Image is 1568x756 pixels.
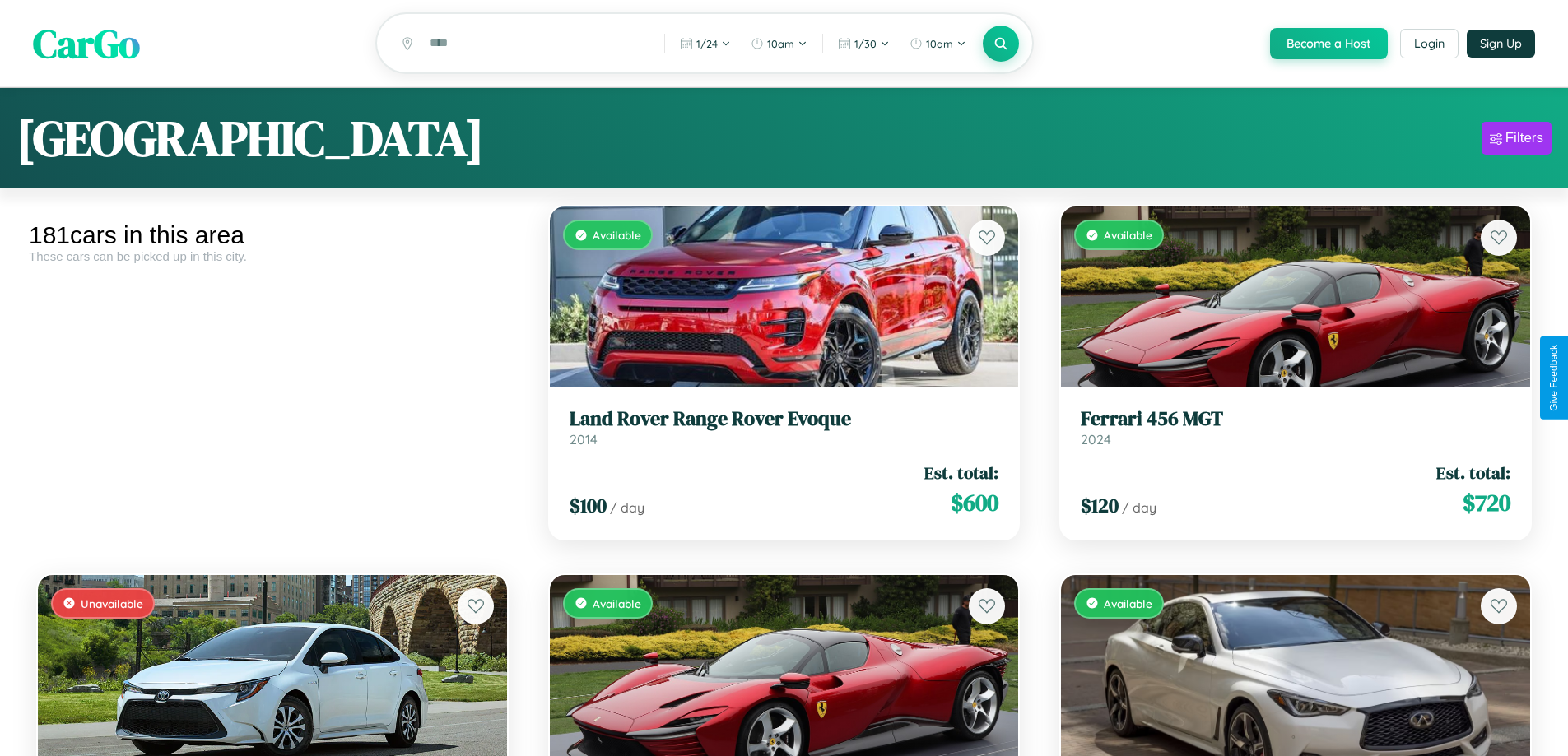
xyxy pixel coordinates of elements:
span: Available [1104,596,1152,610]
span: 2024 [1081,431,1111,448]
span: 10am [767,37,794,50]
span: $ 600 [951,486,998,519]
span: Available [593,228,641,242]
button: 1/30 [830,30,898,57]
button: Become a Host [1270,28,1388,59]
span: $ 120 [1081,492,1119,519]
a: Land Rover Range Rover Evoque2014 [570,407,999,448]
span: / day [610,499,644,516]
span: CarGo [33,16,140,71]
div: These cars can be picked up in this city. [29,249,516,263]
button: Login [1400,29,1459,58]
button: Sign Up [1467,30,1535,58]
span: 1 / 30 [854,37,877,50]
span: Available [593,596,641,610]
span: Est. total: [1436,461,1510,485]
button: 10am [901,30,975,57]
span: $ 100 [570,492,607,519]
span: Est. total: [924,461,998,485]
span: Available [1104,228,1152,242]
span: 2014 [570,431,598,448]
h1: [GEOGRAPHIC_DATA] [16,104,484,172]
button: 10am [742,30,816,57]
button: Filters [1482,122,1552,155]
span: 1 / 24 [696,37,718,50]
div: Give Feedback [1548,345,1560,411]
button: 1/24 [672,30,739,57]
h3: Land Rover Range Rover Evoque [570,407,999,431]
span: 10am [926,37,953,50]
div: 181 cars in this area [29,221,516,249]
span: $ 720 [1463,486,1510,519]
div: Filters [1505,130,1543,146]
span: Unavailable [81,596,143,610]
span: / day [1122,499,1156,516]
h3: Ferrari 456 MGT [1081,407,1510,431]
a: Ferrari 456 MGT2024 [1081,407,1510,448]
